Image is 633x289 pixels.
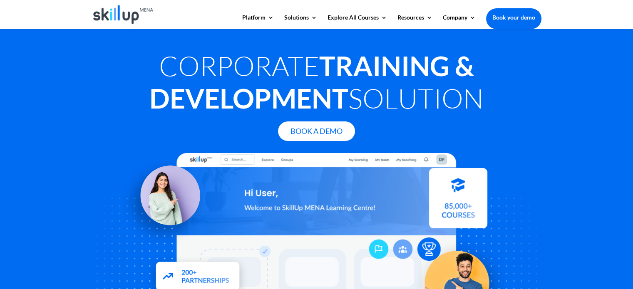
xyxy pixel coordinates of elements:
a: Book A Demo [278,121,355,141]
a: Platform [242,15,274,29]
img: Courses library - SkillUp MENA [429,172,487,232]
h1: Corporate Solution [92,49,541,119]
strong: Training & Development [149,49,474,114]
div: أداة الدردشة [494,199,633,289]
a: Company [443,15,476,29]
a: Resources [397,15,432,29]
img: Learning Management Solution - SkillUp [119,156,209,245]
a: Explore All Courses [328,15,387,29]
img: Skillup Mena [93,5,154,24]
a: Book your demo [486,8,541,27]
iframe: Chat Widget [494,199,633,289]
a: Solutions [284,15,317,29]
